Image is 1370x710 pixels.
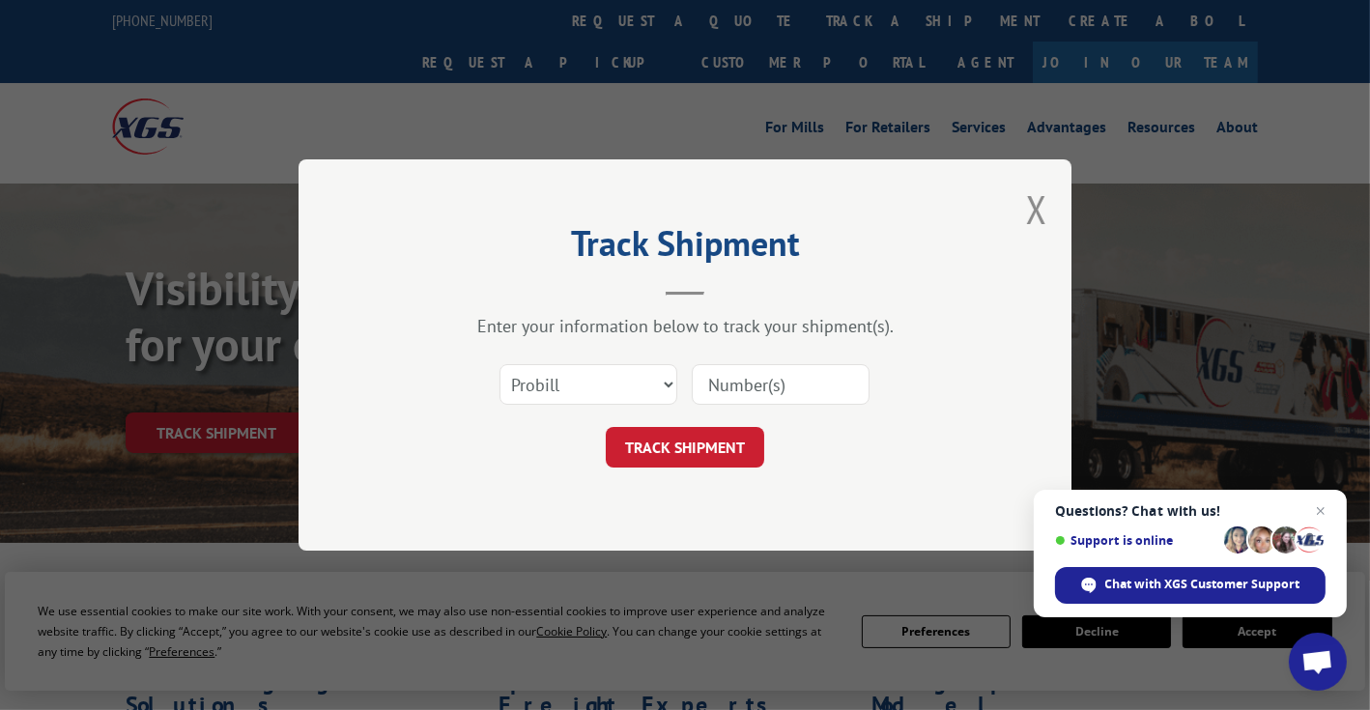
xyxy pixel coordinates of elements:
div: Open chat [1289,633,1347,691]
span: Questions? Chat with us! [1055,503,1326,519]
div: Chat with XGS Customer Support [1055,567,1326,604]
button: Close modal [1026,184,1047,235]
span: Chat with XGS Customer Support [1105,576,1300,593]
button: TRACK SHIPMENT [606,427,764,468]
h2: Track Shipment [395,230,975,267]
span: Support is online [1055,533,1217,548]
span: Close chat [1309,499,1332,523]
input: Number(s) [692,364,870,405]
div: Enter your information below to track your shipment(s). [395,315,975,337]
